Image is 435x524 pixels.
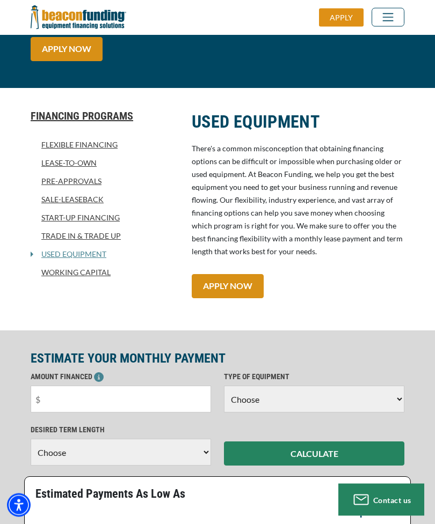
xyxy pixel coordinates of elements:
a: APPLY NOW [31,38,103,62]
h2: USED EQUIPMENT [192,110,404,135]
a: Financing Programs [31,110,179,123]
a: Lease-To-Own [31,157,179,170]
a: Pre-approvals [31,175,179,188]
input: $ [31,386,211,413]
a: Sale-Leaseback [31,194,179,206]
p: Estimated Payments As Low As [35,488,211,501]
a: Start-Up Financing [31,212,179,225]
span: Contact us [373,496,411,505]
a: Trade In & Trade Up [31,230,179,243]
p: AMOUNT FINANCED [31,371,211,383]
a: APPLY NOW [192,275,264,299]
a: Working Capital [31,267,179,279]
a: APPLY [319,9,372,27]
p: There's a common misconception that obtaining financing options can be difficult or impossible wh... [192,143,404,259]
button: Toggle navigation [372,8,404,27]
p: DESIRED TERM LENGTH [31,424,211,437]
a: Used Equipment [33,248,106,261]
div: Accessibility Menu [7,493,31,517]
a: Flexible Financing [31,139,179,152]
p: TYPE OF EQUIPMENT [224,371,404,383]
button: Contact us [338,484,424,516]
p: ESTIMATE YOUR MONTHLY PAYMENT [31,352,404,365]
button: CALCULATE [224,442,404,466]
div: APPLY [319,9,364,27]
